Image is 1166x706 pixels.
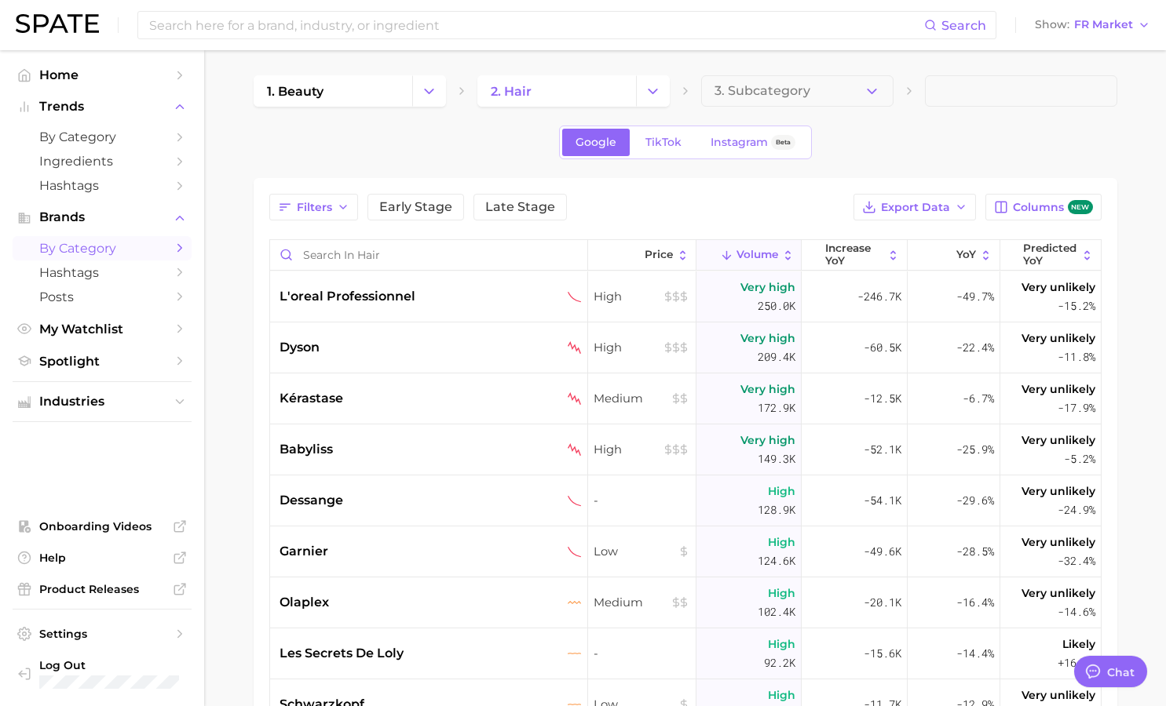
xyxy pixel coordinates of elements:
[562,129,630,156] a: Google
[758,500,795,519] span: 128.9k
[39,67,165,82] span: Home
[645,249,673,261] span: Price
[568,443,581,457] img: seasonal decliner
[568,290,581,304] img: sustained decliner
[39,129,165,144] span: by Category
[13,149,192,173] a: Ingredients
[39,627,165,641] span: Settings
[1022,329,1095,348] span: Very unlikely
[379,201,452,213] span: Early Stage
[594,593,689,612] span: Medium
[280,542,328,561] span: garnier
[864,389,901,408] span: -12.5k
[697,129,809,156] a: InstagramBeta
[737,249,778,261] span: Volume
[636,75,670,107] button: Change Category
[39,519,165,533] span: Onboarding Videos
[13,260,192,285] a: Hashtags
[477,75,636,107] a: 2. hair
[1013,200,1092,215] span: Columns
[701,75,894,107] button: 3. Subcategory
[270,577,1101,628] button: olaplexseasonal flatMediumHigh102.4k-20.1k-16.4%Very unlikely-14.6%
[39,658,179,672] span: Log Out
[1022,482,1095,500] span: Very unlikely
[280,287,415,306] span: l'oreal professionnel
[13,546,192,570] a: Help
[758,348,795,366] span: 209.4k
[13,63,192,87] a: Home
[802,240,907,271] button: increase YoY
[594,440,689,459] span: High
[568,545,581,559] img: sustained decliner
[269,194,358,220] button: Filters
[740,431,795,449] span: Very high
[594,287,689,306] span: High
[1058,602,1095,621] span: -14.6%
[632,129,695,156] a: TikTok
[1000,240,1101,271] button: Predicted YoY
[568,341,581,355] img: seasonal decliner
[956,593,994,612] span: -16.4%
[39,154,165,169] span: Ingredients
[39,289,165,304] span: Posts
[13,236,192,260] a: by Category
[768,533,795,551] span: High
[267,84,323,99] span: 1. beauty
[740,380,795,398] span: Very high
[568,494,581,508] img: sustained decliner
[1023,242,1077,267] span: Predicted YoY
[280,593,329,612] span: olaplex
[740,278,795,297] span: Very high
[588,240,696,271] button: Price
[270,240,588,270] input: Search in hair
[715,84,810,98] span: 3. Subcategory
[696,240,802,271] button: Volume
[864,338,901,357] span: -60.5k
[1058,348,1095,366] span: -11.8%
[768,584,795,602] span: High
[485,201,555,213] span: Late Stage
[864,593,901,612] span: -20.1k
[758,602,795,621] span: 102.4k
[254,75,412,107] a: 1. beauty
[864,491,901,510] span: -54.1k
[594,542,689,561] span: Low
[740,329,795,348] span: Very high
[1022,686,1095,704] span: Very unlikely
[956,249,976,261] span: YoY
[280,491,343,510] span: dessange
[568,647,581,661] img: flat
[39,395,165,409] span: Industries
[39,551,165,565] span: Help
[1022,380,1095,398] span: Very unlikely
[13,653,192,693] a: Log out. Currently logged in with e-mail pryan@sharkninja.com.
[985,194,1101,220] button: Columnsnew
[39,582,165,596] span: Product Releases
[1058,398,1095,417] span: -17.9%
[1058,551,1095,570] span: -32.4%
[270,424,1101,475] button: babylissseasonal declinerHighVery high149.3k-52.1k-25.9%Very unlikely-5.2%
[758,297,795,315] span: 250.0k
[16,14,99,33] img: SPATE
[13,125,192,149] a: by Category
[1035,20,1069,29] span: Show
[864,542,901,561] span: -49.6k
[297,201,332,214] span: Filters
[13,349,192,373] a: Spotlight
[711,136,768,149] span: Instagram
[1074,20,1133,29] span: FR Market
[1022,431,1095,449] span: Very unlikely
[594,338,689,357] span: High
[1058,500,1095,519] span: -24.9%
[1068,200,1093,215] span: new
[576,136,616,149] span: Google
[491,84,532,99] span: 2. hair
[270,475,1101,526] button: dessangesustained decliner-High128.9k-54.1k-29.6%Very unlikely-24.9%
[1064,449,1095,468] span: -5.2%
[568,596,581,610] img: seasonal flat
[13,390,192,413] button: Industries
[13,173,192,198] a: Hashtags
[13,515,192,538] a: Onboarding Videos
[1022,278,1095,297] span: Very unlikely
[270,373,1101,424] button: kérastaseseasonal declinerMediumVery high172.9k-12.5k-6.7%Very unlikely-17.9%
